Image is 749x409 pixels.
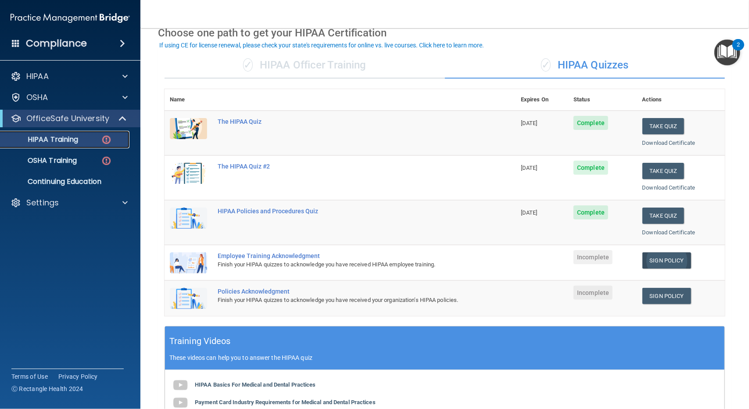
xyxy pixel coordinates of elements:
span: [DATE] [521,209,538,216]
span: Complete [573,116,608,130]
a: Download Certificate [642,229,695,236]
a: OfficeSafe University [11,113,127,124]
h4: Compliance [26,37,87,50]
img: danger-circle.6113f641.png [101,134,112,145]
span: [DATE] [521,165,538,171]
a: OSHA [11,92,128,103]
a: HIPAA [11,71,128,82]
p: HIPAA [26,71,49,82]
span: ✓ [541,58,551,72]
span: ✓ [243,58,253,72]
div: HIPAA Quizzes [445,52,725,79]
img: danger-circle.6113f641.png [101,155,112,166]
div: If using CE for license renewal, please check your state's requirements for online vs. live cours... [159,42,484,48]
p: HIPAA Training [6,135,78,144]
th: Name [165,89,212,111]
div: The HIPAA Quiz [218,118,472,125]
button: If using CE for license renewal, please check your state's requirements for online vs. live cours... [158,41,485,50]
span: Complete [573,205,608,219]
a: Download Certificate [642,184,695,191]
div: Employee Training Acknowledgment [218,252,472,259]
h5: Training Videos [169,334,231,349]
button: Take Quiz [642,163,684,179]
span: Complete [573,161,608,175]
div: HIPAA Policies and Procedures Quiz [218,208,472,215]
button: Open Resource Center, 2 new notifications [714,39,740,65]
a: Sign Policy [642,288,691,304]
a: Terms of Use [11,372,48,381]
span: [DATE] [521,120,538,126]
b: Payment Card Industry Requirements for Medical and Dental Practices [195,399,376,405]
div: HIPAA Officer Training [165,52,445,79]
p: These videos can help you to answer the HIPAA quiz [169,354,720,361]
button: Take Quiz [642,208,684,224]
button: Take Quiz [642,118,684,134]
div: Policies Acknowledgment [218,288,472,295]
img: PMB logo [11,9,130,27]
th: Expires On [516,89,568,111]
p: OfficeSafe University [26,113,109,124]
p: Continuing Education [6,177,125,186]
a: Privacy Policy [58,372,98,381]
span: Ⓒ Rectangle Health 2024 [11,384,83,393]
p: OSHA [26,92,48,103]
div: Choose one path to get your HIPAA Certification [158,20,731,46]
th: Status [568,89,637,111]
span: Incomplete [573,286,613,300]
p: OSHA Training [6,156,77,165]
p: Settings [26,197,59,208]
div: The HIPAA Quiz #2 [218,163,472,170]
a: Download Certificate [642,140,695,146]
div: Finish your HIPAA quizzes to acknowledge you have received your organization’s HIPAA policies. [218,295,472,305]
b: HIPAA Basics For Medical and Dental Practices [195,381,316,388]
div: Finish your HIPAA quizzes to acknowledge you have received HIPAA employee training. [218,259,472,270]
th: Actions [637,89,725,111]
div: 2 [737,45,740,56]
span: Incomplete [573,250,613,264]
a: Sign Policy [642,252,691,269]
a: Settings [11,197,128,208]
img: gray_youtube_icon.38fcd6cc.png [172,377,189,394]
